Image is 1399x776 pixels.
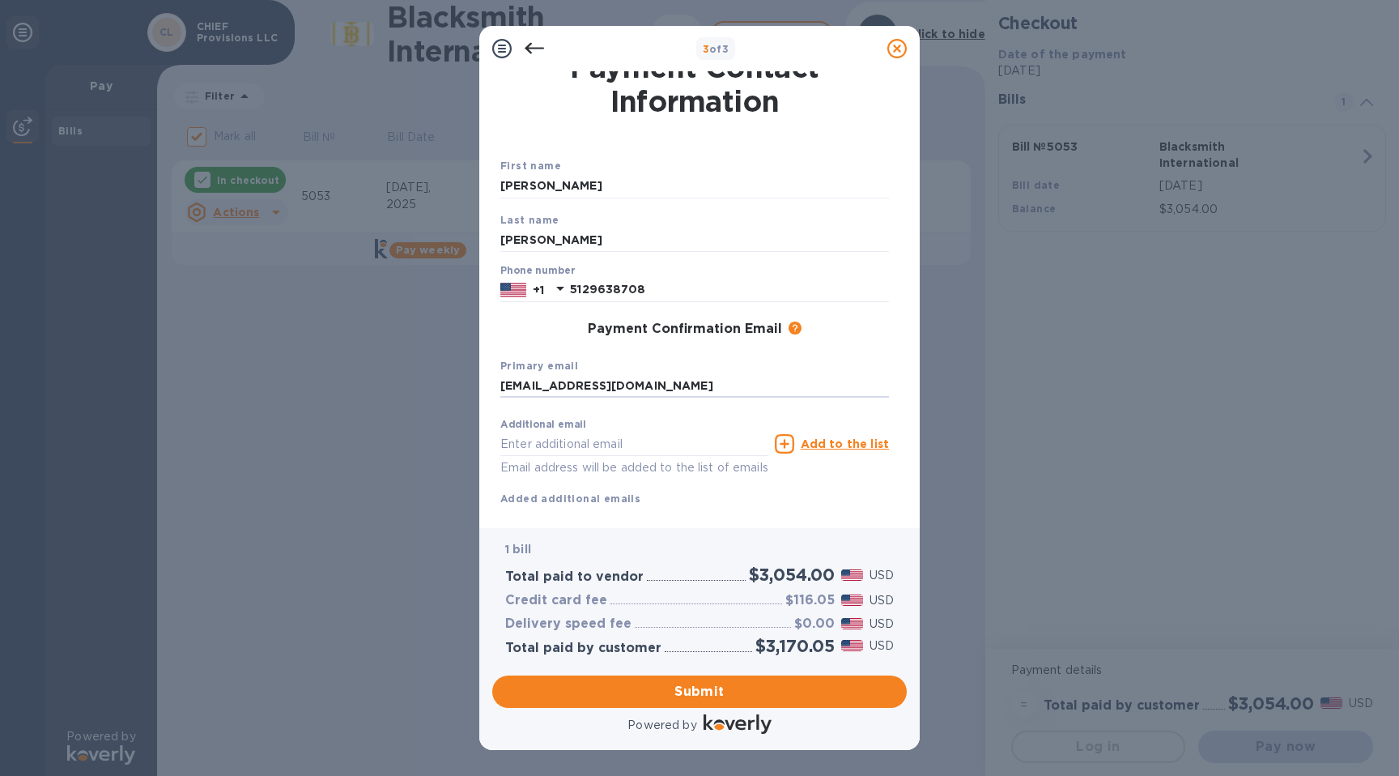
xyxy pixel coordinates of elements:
b: Added additional emails [500,492,640,505]
h3: Credit card fee [505,593,607,608]
img: Logo [704,714,772,734]
h2: $3,054.00 [749,565,835,585]
h3: $116.05 [785,593,835,608]
h3: Payment Confirmation Email [588,322,782,337]
img: US [500,281,526,299]
img: USD [841,640,863,651]
input: Enter your phone number [570,278,889,302]
b: Last name [500,214,559,226]
button: Submit [492,676,907,708]
p: Email address will be added to the list of emails [500,458,768,477]
h3: Total paid by customer [505,641,661,656]
h3: Total paid to vendor [505,569,644,585]
span: 3 [703,43,709,55]
p: +1 [533,282,544,298]
label: Phone number [500,266,575,276]
b: of 3 [703,43,729,55]
h1: Payment Contact Information [500,50,889,118]
input: Enter your first name [500,174,889,198]
h2: $3,170.05 [755,636,835,656]
img: USD [841,595,863,606]
b: First name [500,160,561,172]
p: USD [870,567,894,584]
p: Powered by [627,717,696,734]
p: USD [870,616,894,633]
h3: $0.00 [794,616,835,632]
input: Enter additional email [500,432,768,456]
p: USD [870,592,894,609]
label: Additional email [500,420,586,430]
p: USD [870,637,894,654]
u: Add to the list [801,437,889,450]
b: 1 bill [505,543,531,556]
b: Primary email [500,360,578,372]
h3: Delivery speed fee [505,616,631,632]
img: USD [841,569,863,581]
input: Enter your primary name [500,374,889,399]
img: USD [841,618,863,629]
span: Submit [505,682,894,701]
input: Enter your last name [500,228,889,252]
